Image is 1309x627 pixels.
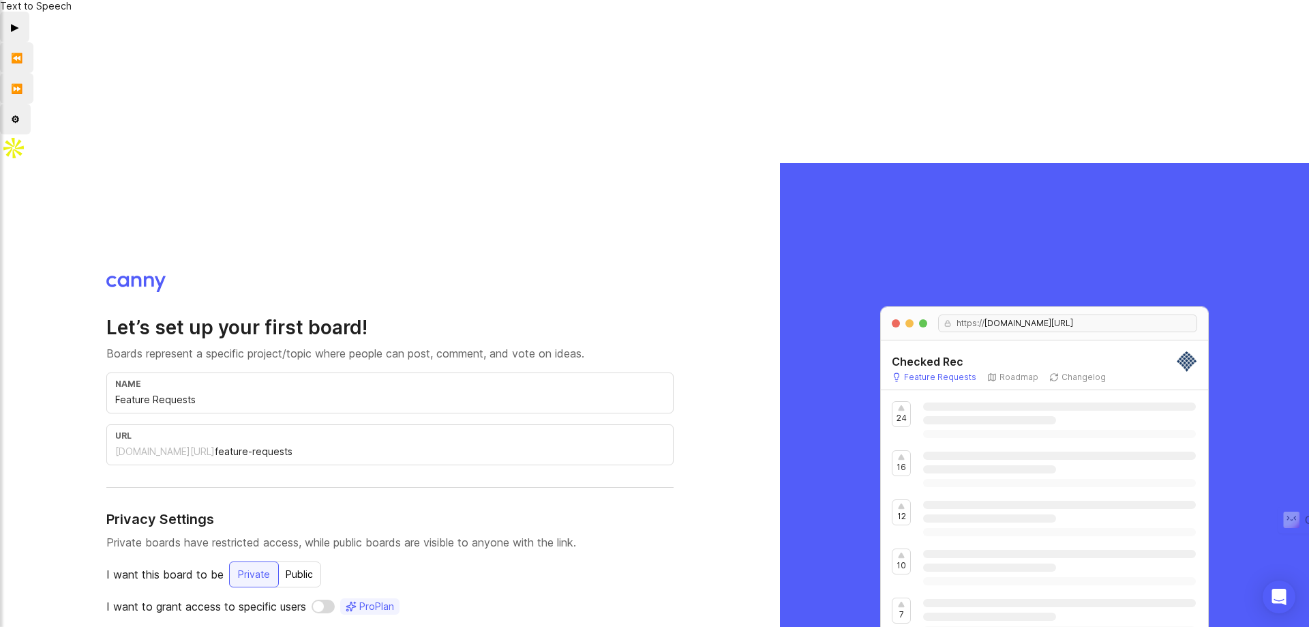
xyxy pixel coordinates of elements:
[115,379,665,389] div: name
[106,510,674,529] h4: Privacy Settings
[1062,372,1106,383] p: Changelog
[106,345,674,362] p: Boards represent a specific project/topic where people can post, comment, and vote on ideas.
[999,372,1038,383] p: Roadmap
[115,431,665,441] div: url
[106,598,306,615] p: I want to grant access to specific users
[1263,581,1295,613] div: Open Intercom Messenger
[984,318,1073,329] span: [DOMAIN_NAME][URL]
[897,462,906,473] p: 16
[106,315,674,340] h2: Let’s set up your first board!
[229,562,279,587] button: Private
[277,562,321,587] button: Public
[951,318,984,329] span: https://
[106,534,674,551] p: Private boards have restricted access, while public boards are visible to anyone with the link.
[897,511,906,522] p: 12
[106,276,166,292] img: Canny logo
[115,392,665,407] input: e.g. Feature Requests
[897,413,907,424] p: 24
[106,566,224,583] p: I want this board to be
[277,562,321,587] div: Public
[1177,351,1197,372] img: Dom Birchall
[899,609,904,620] p: 7
[115,445,215,458] div: [DOMAIN_NAME][URL]
[897,560,906,571] p: 10
[892,353,963,370] h5: Checked Rec
[904,372,976,383] p: Feature Requests
[359,600,394,613] span: Pro Plan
